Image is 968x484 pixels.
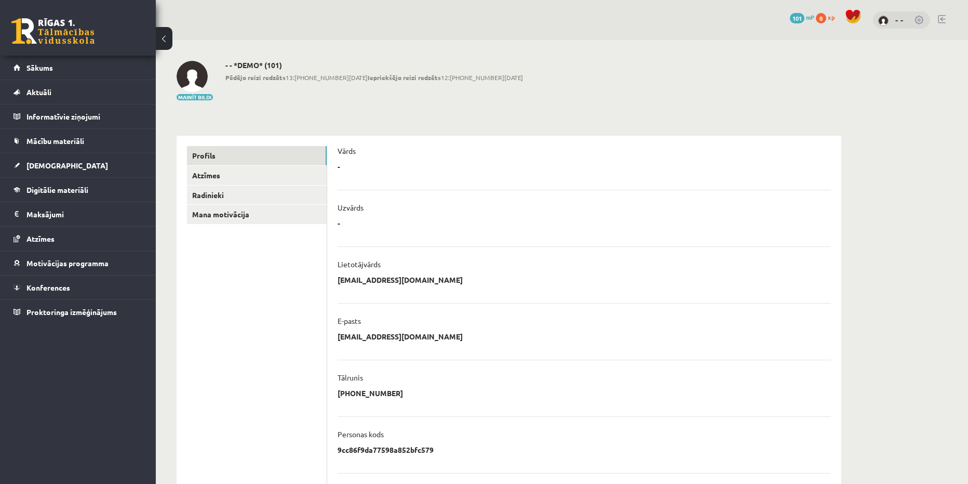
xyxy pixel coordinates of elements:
[26,258,109,268] span: Motivācijas programma
[14,251,143,275] a: Motivācijas programma
[816,13,826,23] span: 0
[225,73,523,82] span: 13:[PHONE_NUMBER][DATE] 12:[PHONE_NUMBER][DATE]
[816,13,840,21] a: 0 xp
[368,73,441,82] b: Iepriekšējo reizi redzēts
[878,16,889,26] img: - -
[14,80,143,104] a: Aktuāli
[26,185,88,194] span: Digitālie materiāli
[14,178,143,202] a: Digitālie materiāli
[14,56,143,80] a: Sākums
[806,13,814,21] span: mP
[338,388,403,398] p: [PHONE_NUMBER]
[187,205,327,224] a: Mana motivācija
[338,445,434,454] p: 9cc86f9da77598a852bfc579
[14,153,143,177] a: [DEMOGRAPHIC_DATA]
[26,87,51,97] span: Aktuāli
[187,146,327,165] a: Profils
[338,429,384,439] p: Personas kods
[14,129,143,153] a: Mācību materiāli
[177,61,208,92] img: - -
[895,15,904,25] a: - -
[26,136,84,146] span: Mācību materiāli
[26,283,70,292] span: Konferences
[177,94,213,100] button: Mainīt bildi
[26,161,108,170] span: [DEMOGRAPHIC_DATA]
[338,373,363,382] p: Tālrunis
[338,259,381,269] p: Lietotājvārds
[26,234,55,243] span: Atzīmes
[225,73,286,82] b: Pēdējo reizi redzēts
[338,316,361,325] p: E-pasts
[14,202,143,226] a: Maksājumi
[790,13,804,23] span: 101
[338,203,364,212] p: Uzvārds
[26,307,117,317] span: Proktoringa izmēģinājums
[338,275,463,284] p: [EMAIL_ADDRESS][DOMAIN_NAME]
[790,13,814,21] a: 101 mP
[11,18,95,44] a: Rīgas 1. Tālmācības vidusskola
[338,218,340,228] p: -
[26,202,143,226] legend: Maksājumi
[14,227,143,251] a: Atzīmes
[14,276,143,299] a: Konferences
[26,104,143,128] legend: Informatīvie ziņojumi
[26,63,53,72] span: Sākums
[14,300,143,324] a: Proktoringa izmēģinājums
[14,104,143,128] a: Informatīvie ziņojumi
[338,332,463,341] p: [EMAIL_ADDRESS][DOMAIN_NAME]
[187,166,327,185] a: Atzīmes
[338,146,356,155] p: Vārds
[338,162,340,171] p: -
[225,61,523,70] h2: - - *DEMO* (101)
[187,186,327,205] a: Radinieki
[828,13,835,21] span: xp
